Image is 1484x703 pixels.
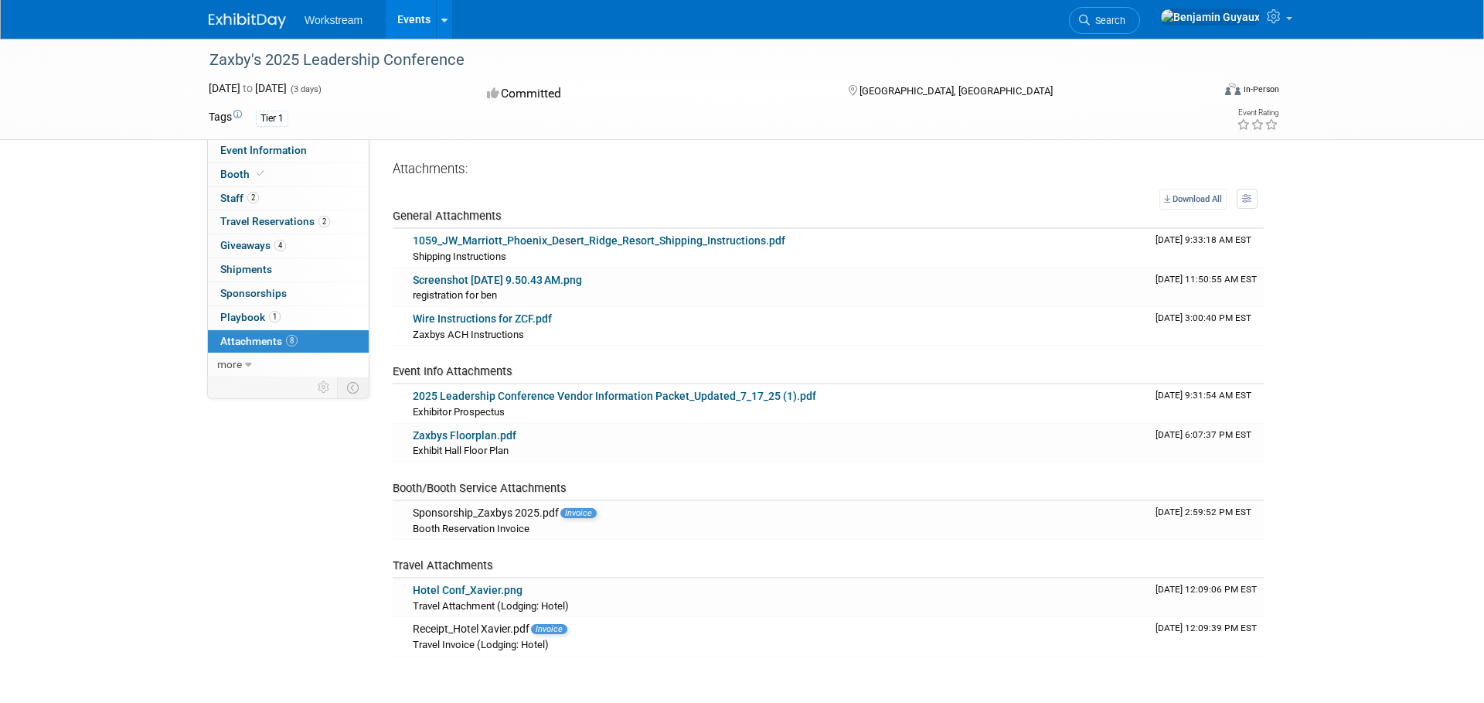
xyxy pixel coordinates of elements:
div: Zaxby's 2025 Leadership Conference [204,46,1188,74]
div: Event Format [1120,80,1279,104]
a: Sponsorships [208,282,369,305]
span: Upload Timestamp [1156,390,1251,401]
a: Shipments [208,258,369,282]
a: Screenshot [DATE] 9.50.43 AM.png [413,274,582,286]
span: Giveaways [220,239,286,251]
td: Upload Timestamp [1149,424,1264,462]
span: [DATE] [DATE] [209,82,287,94]
a: Zaxbys Floorplan.pdf [413,429,516,442]
span: (3 days) [289,84,322,94]
span: Booth [220,168,267,180]
span: Exhibitor Prospectus [413,406,505,418]
span: to [240,82,255,94]
td: Upload Timestamp [1149,578,1264,617]
span: Shipping Instructions [413,251,506,262]
div: Committed [482,80,824,107]
span: registration for ben [413,289,497,301]
span: Invoice [560,508,597,518]
span: Exhibit Hall Floor Plan [413,445,509,456]
span: Upload Timestamp [1156,312,1251,323]
img: Format-Inperson.png [1225,83,1241,95]
span: 2 [247,192,259,203]
span: General Attachments [393,209,502,223]
td: Toggle Event Tabs [338,377,369,398]
i: Booth reservation complete [257,169,264,178]
td: Personalize Event Tab Strip [311,377,338,398]
td: Tags [209,109,242,127]
span: Travel Attachments [393,558,493,572]
span: Upload Timestamp [1156,274,1257,285]
a: Wire Instructions for ZCF.pdf [413,312,552,325]
span: Upload Timestamp [1156,507,1251,517]
td: Upload Timestamp [1149,268,1264,307]
span: Staff [220,192,259,204]
td: Upload Timestamp [1149,229,1264,268]
span: Zaxbys ACH Instructions [413,329,524,340]
a: Event Information [208,139,369,162]
span: 4 [274,240,286,251]
span: Workstream [305,14,362,26]
a: Attachments8 [208,330,369,353]
a: Giveaways4 [208,234,369,258]
span: Booth/Booth Service Attachments [393,481,567,495]
div: Tier 1 [256,111,288,127]
div: In-Person [1243,84,1279,95]
div: Event Rating [1237,109,1278,117]
a: Staff2 [208,187,369,210]
span: Playbook [220,311,281,323]
span: Upload Timestamp [1156,429,1251,440]
a: Playbook1 [208,306,369,329]
td: Upload Timestamp [1149,384,1264,423]
span: more [217,358,242,370]
td: Upload Timestamp [1149,307,1264,346]
a: Travel Reservations2 [208,210,369,234]
a: 2025 Leadership Conference Vendor Information Packet_Updated_7_17_25 (1).pdf [413,390,816,402]
a: Booth [208,163,369,186]
img: Benjamin Guyaux [1160,9,1261,26]
span: Upload Timestamp [1156,584,1257,595]
span: Upload Timestamp [1156,623,1257,633]
span: Sponsorships [220,287,287,299]
span: 1 [269,311,281,322]
span: Upload Timestamp [1156,234,1251,245]
span: Invoice [531,624,567,634]
span: 8 [286,335,298,346]
span: [GEOGRAPHIC_DATA], [GEOGRAPHIC_DATA] [859,85,1053,97]
a: more [208,353,369,377]
span: Travel Attachment (Lodging: Hotel) [413,600,569,612]
a: Search [1069,7,1140,34]
div: Sponsorship_Zaxbys 2025.pdf [413,507,1143,520]
span: Shipments [220,263,272,275]
a: Hotel Conf_Xavier.png [413,584,522,596]
span: Event Info Attachments [393,364,512,378]
a: Download All [1159,189,1227,210]
span: Travel Reservations [220,215,330,227]
div: Attachments: [393,160,1264,181]
img: ExhibitDay [209,13,286,29]
td: Upload Timestamp [1149,617,1264,656]
span: 2 [318,216,330,227]
span: Booth Reservation Invoice [413,523,529,534]
span: Attachments [220,335,298,347]
span: Search [1090,15,1125,26]
span: Travel Invoice (Lodging: Hotel) [413,639,549,650]
span: Event Information [220,144,307,156]
td: Upload Timestamp [1149,501,1264,540]
div: Receipt_Hotel Xavier.pdf [413,623,1143,636]
a: 1059_JW_Marriott_Phoenix_Desert_Ridge_Resort_Shipping_Instructions.pdf [413,234,785,247]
